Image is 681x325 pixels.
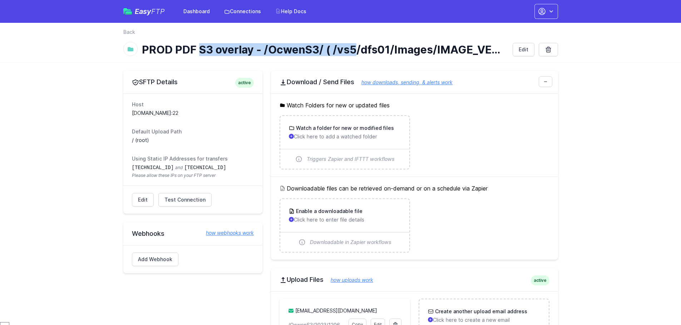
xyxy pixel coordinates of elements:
span: and [175,165,183,170]
span: FTP [151,7,165,16]
h2: Upload Files [280,275,549,284]
a: EasyFTP [123,8,165,15]
a: Help Docs [271,5,311,18]
a: Test Connection [158,193,212,207]
a: how downloads, sending, & alerts work [354,79,453,85]
span: active [235,78,254,88]
h3: Create another upload email address [434,308,527,315]
h3: Enable a downloadable file [295,208,362,215]
dd: [DOMAIN_NAME]:22 [132,110,254,117]
span: Downloadable in Zapier workflows [310,239,391,246]
a: Edit [513,43,534,56]
p: Click here to create a new email [428,316,540,324]
dt: Default Upload Path [132,128,254,135]
code: [TECHNICAL_ID] [132,165,174,171]
h2: SFTP Details [132,78,254,86]
span: Please allow these IPs on your FTP server [132,173,254,178]
dd: / (root) [132,137,254,144]
h2: Webhooks [132,229,254,238]
a: how uploads work [324,277,373,283]
a: Enable a downloadable file Click here to enter file details Downloadable in Zapier workflows [280,199,409,252]
h5: Downloadable files can be retrieved on-demand or on a schedule via Zapier [280,184,549,193]
span: Easy [135,8,165,15]
dt: Using Static IP Addresses for transfers [132,155,254,162]
h5: Watch Folders for new or updated files [280,101,549,110]
a: Dashboard [179,5,214,18]
span: Test Connection [164,196,206,203]
dt: Host [132,101,254,108]
code: [TECHNICAL_ID] [184,165,226,171]
h2: Download / Send Files [280,78,549,86]
nav: Breadcrumb [123,29,558,40]
a: Add Webhook [132,253,178,266]
img: easyftp_logo.png [123,8,132,15]
p: Click here to add a watched folder [289,133,401,140]
iframe: Drift Widget Chat Controller [645,289,672,316]
a: Watch a folder for new or modified files Click here to add a watched folder Triggers Zapier and I... [280,116,409,169]
p: Click here to enter file details [289,216,401,223]
a: how webhooks work [199,229,254,237]
h1: PROD PDF S3 overlay - /OcwenS3/ ( /vs5/dfs01/Images/IMAGE_VENDOR/EVO/) [142,43,507,56]
a: Back [123,29,135,36]
span: Triggers Zapier and IFTTT workflows [307,156,395,163]
a: Connections [220,5,265,18]
span: active [531,275,549,285]
h3: Watch a folder for new or modified files [295,125,394,132]
a: Edit [132,193,154,207]
a: [EMAIL_ADDRESS][DOMAIN_NAME] [295,308,377,314]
